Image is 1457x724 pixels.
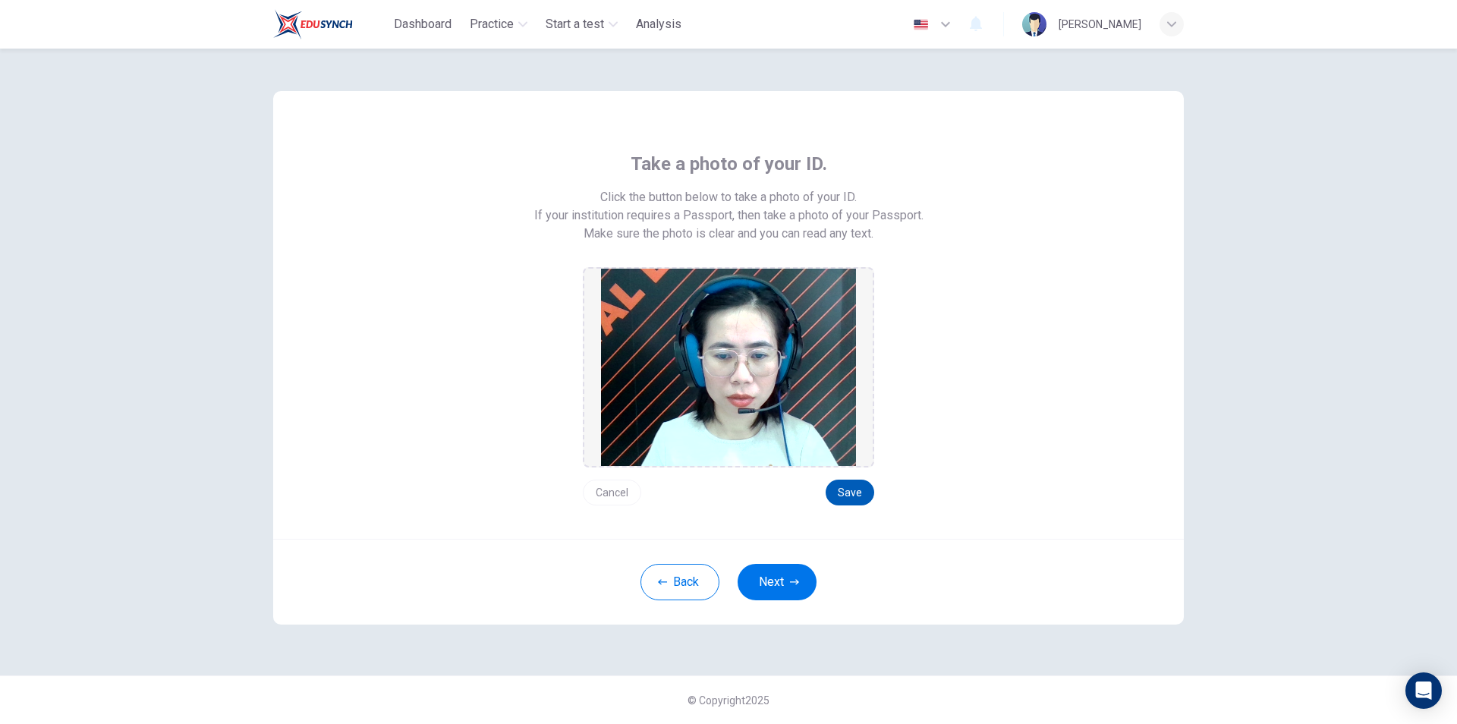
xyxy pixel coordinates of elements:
[388,11,458,38] button: Dashboard
[1022,12,1046,36] img: Profile picture
[1059,15,1141,33] div: [PERSON_NAME]
[640,564,719,600] button: Back
[470,15,514,33] span: Practice
[584,225,873,243] span: Make sure the photo is clear and you can read any text.
[273,9,353,39] img: Train Test logo
[636,15,681,33] span: Analysis
[1405,672,1442,709] div: Open Intercom Messenger
[631,152,827,176] span: Take a photo of your ID.
[630,11,688,38] button: Analysis
[534,188,924,225] span: Click the button below to take a photo of your ID. If your institution requires a Passport, then ...
[540,11,624,38] button: Start a test
[688,694,769,707] span: © Copyright 2025
[738,564,817,600] button: Next
[464,11,533,38] button: Practice
[273,9,388,39] a: Train Test logo
[546,15,604,33] span: Start a test
[601,269,856,466] img: preview screemshot
[394,15,452,33] span: Dashboard
[826,480,874,505] button: Save
[583,480,641,505] button: Cancel
[911,19,930,30] img: en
